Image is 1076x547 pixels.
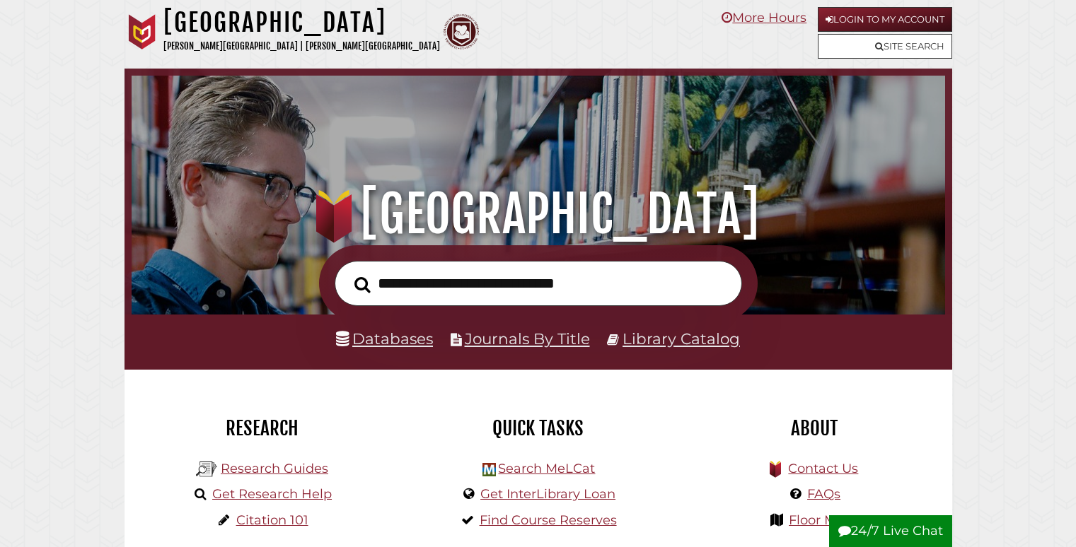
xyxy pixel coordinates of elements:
a: Floor Maps [789,512,859,528]
i: Search [354,276,371,293]
img: Calvin Theological Seminary [444,14,479,49]
img: Hekman Library Logo [482,463,496,476]
a: Get InterLibrary Loan [480,486,615,502]
h1: [GEOGRAPHIC_DATA] [163,7,440,38]
a: FAQs [807,486,840,502]
a: Get Research Help [212,486,332,502]
img: Calvin University [125,14,160,49]
a: Search MeLCat [498,461,595,476]
a: Databases [336,329,433,348]
h2: Research [135,416,390,440]
p: [PERSON_NAME][GEOGRAPHIC_DATA] | [PERSON_NAME][GEOGRAPHIC_DATA] [163,38,440,54]
h1: [GEOGRAPHIC_DATA] [147,183,928,245]
a: Find Course Reserves [480,512,617,528]
a: Citation 101 [236,512,308,528]
button: Search [347,272,378,297]
img: Hekman Library Logo [196,459,217,480]
a: Site Search [818,34,952,59]
a: Library Catalog [623,329,740,348]
a: Research Guides [221,461,328,476]
h2: About [687,416,942,440]
a: More Hours [722,10,806,25]
a: Contact Us [788,461,858,476]
h2: Quick Tasks [411,416,666,440]
a: Journals By Title [465,329,590,348]
a: Login to My Account [818,7,952,32]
